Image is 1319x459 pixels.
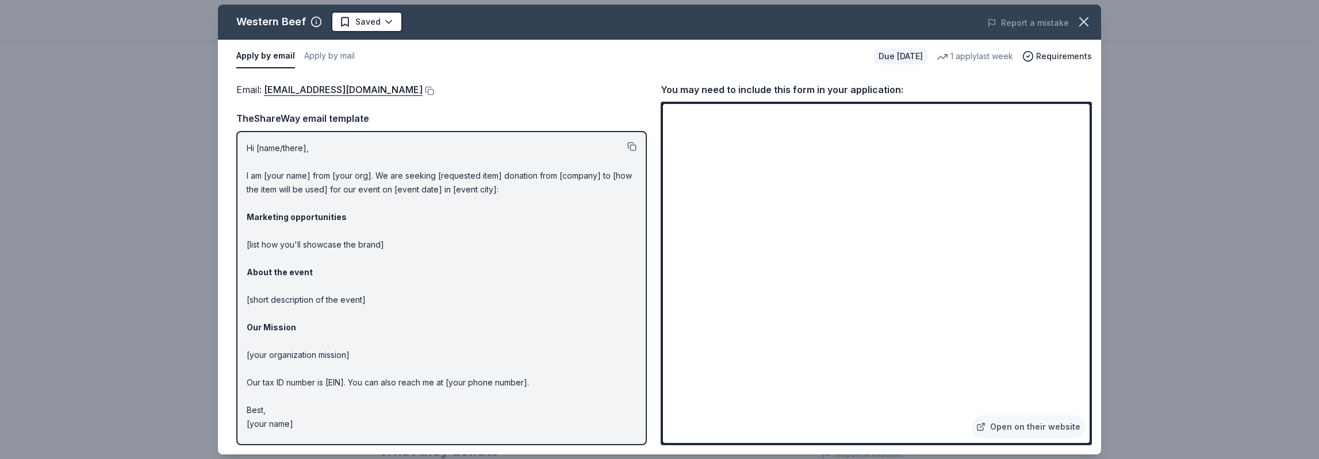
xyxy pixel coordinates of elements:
span: Saved [355,15,381,29]
div: 1 apply last week [937,49,1013,63]
span: Email : [236,84,423,95]
button: Apply by email [236,44,295,68]
a: [EMAIL_ADDRESS][DOMAIN_NAME] [264,82,423,97]
span: Requirements [1036,49,1092,63]
strong: Marketing opportunities [247,212,347,222]
button: Saved [331,11,402,32]
div: Due [DATE] [874,48,927,64]
div: Western Beef [236,13,306,31]
strong: Our Mission [247,322,296,332]
button: Report a mistake [987,16,1069,30]
strong: About the event [247,267,313,277]
div: You may need to include this form in your application: [661,82,1092,97]
p: Hi [name/there], I am [your name] from [your org]. We are seeking [requested item] donation from ... [247,141,637,431]
div: TheShareWay email template [236,111,647,126]
a: Open on their website [972,415,1085,438]
button: Requirements [1022,49,1092,63]
button: Apply by mail [304,44,355,68]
